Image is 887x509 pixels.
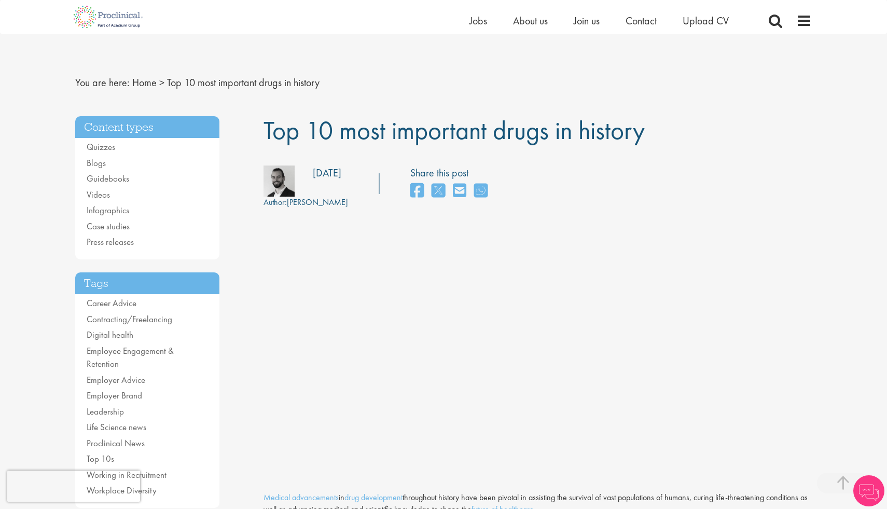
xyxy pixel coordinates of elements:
a: Working in Recruitment [87,469,167,480]
a: About us [513,14,548,27]
img: Chatbot [853,475,884,506]
iframe: Top 10 most important drugs in history [264,238,678,466]
a: Videos [87,189,110,200]
a: share on twitter [432,180,445,202]
a: Blogs [87,157,106,169]
a: Life Science news [87,421,146,433]
label: Share this post [410,166,493,181]
a: breadcrumb link [132,76,157,89]
span: Author: [264,197,287,208]
a: Employee Engagement & Retention [87,345,174,370]
a: Jobs [469,14,487,27]
a: Infographics [87,204,129,216]
a: share on whats app [474,180,488,202]
a: drug development [344,492,403,503]
h3: Content types [75,116,219,139]
a: Press releases [87,236,134,247]
div: [DATE] [313,166,341,181]
span: Top 10 most important drugs in history [167,76,320,89]
a: Digital health [87,329,133,340]
a: Medical advancements [264,492,339,503]
a: Guidebooks [87,173,129,184]
a: Proclinical News [87,437,145,449]
a: Quizzes [87,141,115,153]
a: Top 10s [87,453,114,464]
a: Join us [574,14,600,27]
a: Contact [626,14,657,27]
a: share on facebook [410,180,424,202]
a: Employer Brand [87,390,142,401]
a: share on email [453,180,466,202]
a: Leadership [87,406,124,417]
a: Employer Advice [87,374,145,386]
span: > [159,76,164,89]
a: Contracting/Freelancing [87,313,172,325]
span: Top 10 most important drugs in history [264,114,645,147]
a: Case studies [87,221,130,232]
h3: Tags [75,272,219,295]
a: Career Advice [87,297,136,309]
img: 76d2c18e-6ce3-4617-eefd-08d5a473185b [264,166,295,197]
span: You are here: [75,76,130,89]
div: [PERSON_NAME] [264,197,348,209]
a: Upload CV [683,14,729,27]
iframe: reCAPTCHA [7,471,140,502]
